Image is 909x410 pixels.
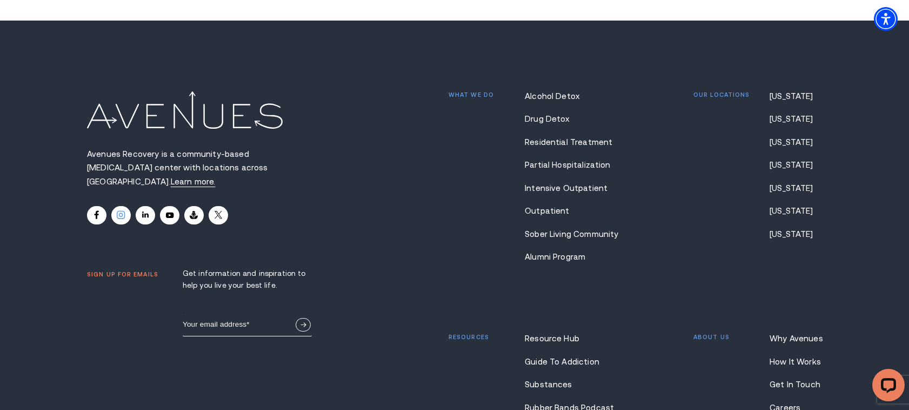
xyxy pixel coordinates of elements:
[770,91,822,101] a: [US_STATE]
[525,229,617,239] a: Sober Living Community
[770,160,822,169] a: [US_STATE]
[525,160,617,169] a: Partial Hospitalization
[770,114,822,123] a: [US_STATE]
[770,334,822,343] a: Why Avenues
[693,334,730,341] p: About us
[770,206,822,215] a: [US_STATE]
[525,357,617,366] a: Guide To Addiction
[296,318,311,332] button: Sign Up Now
[87,91,283,129] img: Avenues Logo
[525,183,617,193] a: Intensive Outpatient
[770,229,822,239] a: [US_STATE]
[525,137,617,147] a: Residential Treatment
[770,183,822,193] a: [US_STATE]
[770,357,822,366] a: How It Works
[171,177,216,186] a: Avenues Recovery is a community-based drug and alcohol rehabilitation center with locations acros...
[525,206,617,215] a: Outpatient
[449,334,489,341] p: Resources
[864,365,909,410] iframe: LiveChat chat widget
[770,380,822,389] a: Get In Touch
[183,313,312,336] input: Email
[525,91,617,101] a: Alcohol Detox
[87,271,158,278] p: Sign up for emails
[770,137,822,147] a: [US_STATE]
[160,206,179,224] a: Youtube
[183,268,311,292] p: Get information and inspiration to help you live your best life.
[525,252,617,261] a: Alumni Program
[449,91,494,98] p: What we do
[525,114,617,123] a: Drug Detox
[874,7,898,31] div: Accessibility Menu
[525,380,617,389] a: Substances
[525,334,617,343] a: Resource Hub
[87,147,312,189] p: Avenues Recovery is a community-based [MEDICAL_DATA] center with locations across [GEOGRAPHIC_DATA].
[693,91,750,98] p: Our locations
